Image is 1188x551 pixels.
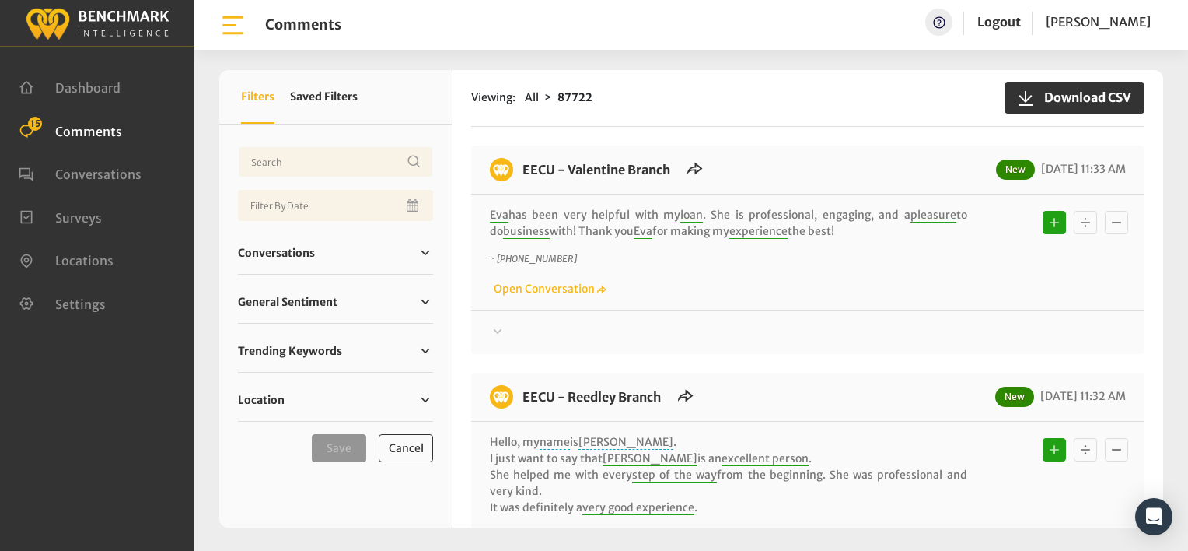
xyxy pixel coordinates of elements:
[219,12,246,39] img: bar
[25,4,169,42] img: benchmark
[490,208,508,223] span: Eva
[1039,434,1132,465] div: Basic example
[513,158,680,181] h6: EECU - Valentine Branch
[513,385,670,409] h6: EECU - Reedley Branch
[28,117,42,131] span: 15
[557,90,592,104] strong: 87722
[19,209,102,224] a: Surveys
[19,122,122,138] a: Comments 15
[238,290,433,314] a: General Sentiment
[490,158,513,181] img: benchmark
[55,209,102,225] span: Surveys
[490,282,606,296] a: Open Conversation
[503,224,550,239] span: business
[632,468,718,483] span: step of the way
[1135,498,1172,535] div: Open Intercom Messenger
[55,167,142,182] span: Conversations
[490,434,967,516] p: Hello, my is . I just want to say that is an . She helped me with every from the beginning. She w...
[379,434,433,462] button: Cancel
[1036,389,1126,403] span: [DATE] 11:32 AM
[525,90,539,104] span: All
[19,295,106,311] a: Settings
[578,435,673,450] span: [PERSON_NAME]
[722,451,809,466] span: excellent person
[582,500,694,515] span: very good experience
[490,207,967,240] p: has been very helpful with my . She is professional, engaging, and a to do with! Thank you for ma...
[680,208,703,223] span: loan
[19,165,142,181] a: Conversations
[19,251,114,267] a: Locations
[977,14,1021,30] a: Logout
[238,190,433,221] input: Date range input field
[729,224,788,239] span: experience
[238,392,285,409] span: Location
[238,241,433,265] a: Conversations
[1037,162,1126,176] span: [DATE] 11:33 AM
[19,79,121,94] a: Dashboard
[603,451,697,466] span: [PERSON_NAME]
[490,385,513,409] img: benchmark
[1046,9,1151,36] a: [PERSON_NAME]
[238,388,433,412] a: Location
[238,339,433,363] a: Trending Keywords
[404,190,424,221] button: Open Calendar
[522,162,670,177] a: EECU - Valentine Branch
[977,9,1021,36] a: Logout
[634,224,652,239] span: Eva
[910,208,956,223] span: pleasure
[471,89,515,106] span: Viewing:
[290,70,358,124] button: Saved Filters
[522,389,661,405] a: EECU - Reedley Branch
[1035,88,1131,107] span: Download CSV
[241,70,274,124] button: Filters
[238,146,433,177] input: Username
[55,123,122,139] span: Comments
[238,294,337,311] span: General Sentiment
[995,387,1034,407] span: New
[996,160,1035,180] span: New
[1039,207,1132,238] div: Basic example
[55,253,114,268] span: Locations
[490,253,577,265] i: ~ [PHONE_NUMBER]
[1046,14,1151,30] span: [PERSON_NAME]
[238,245,315,261] span: Conversations
[1005,82,1144,114] button: Download CSV
[265,16,341,33] h1: Comments
[238,343,342,360] span: Trending Keywords
[55,80,121,96] span: Dashboard
[540,435,570,450] span: name
[55,296,106,311] span: Settings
